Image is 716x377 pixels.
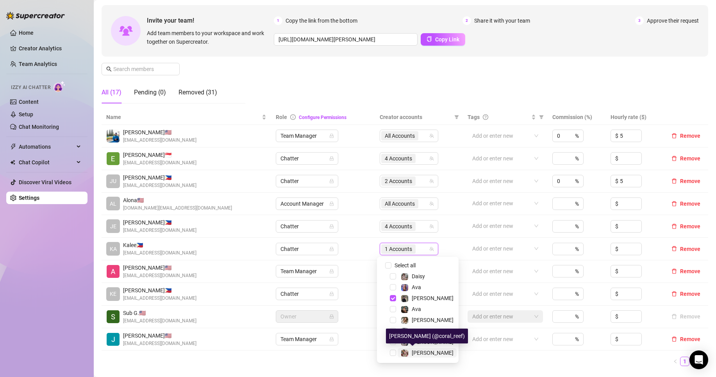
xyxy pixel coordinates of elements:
a: Team Analytics [19,61,57,67]
img: Ava [401,284,408,291]
span: left [673,359,678,364]
span: Select all [391,261,419,270]
span: lock [329,201,334,206]
span: Remove [680,178,700,184]
span: [PERSON_NAME] 🇺🇸 [123,331,196,340]
span: 4 Accounts [381,222,416,231]
span: info-circle [290,114,296,120]
span: Copy the link from the bottom [286,16,357,25]
button: Remove [668,244,704,254]
span: Chatter [280,221,334,232]
span: delete [671,246,677,251]
span: Remove [680,133,700,139]
span: AL [110,199,116,208]
button: left [671,357,680,366]
span: filter [454,115,459,119]
span: Ava [412,284,421,290]
span: [PERSON_NAME] 🇵🇭 [123,286,196,295]
a: 1 [680,357,689,366]
button: Remove [668,199,704,208]
a: Content [19,99,39,105]
span: [EMAIL_ADDRESS][DOMAIN_NAME] [123,227,196,234]
span: delete [671,133,677,139]
span: Name [106,113,260,121]
span: [EMAIL_ADDRESS][DOMAIN_NAME] [123,295,196,302]
a: Home [19,30,34,36]
span: Automations [19,140,74,153]
span: search [106,66,112,72]
button: Remove [668,267,704,276]
div: Removed (31) [179,88,217,97]
span: team [429,133,434,138]
span: Kalee 🇵🇭 [123,241,196,249]
span: [DOMAIN_NAME][EMAIL_ADDRESS][DOMAIN_NAME] [123,205,232,212]
div: Open Intercom Messenger [689,350,708,369]
img: Eduardo Leon Jr [107,152,120,165]
span: delete [671,291,677,297]
span: Remove [680,336,700,342]
span: Select tree node [390,273,396,279]
span: Remove [680,291,700,297]
img: Sub Genius [107,310,120,323]
span: Chatter [280,153,334,164]
span: All Accounts [385,199,415,208]
span: [EMAIL_ADDRESS][DOMAIN_NAME] [123,137,196,144]
span: Select tree node [390,350,396,356]
span: Ava [412,306,421,312]
span: lock [329,247,334,251]
span: Select tree node [390,306,396,312]
span: [EMAIL_ADDRESS][DOMAIN_NAME] [123,317,196,325]
img: Anna [401,350,408,357]
span: team [429,179,434,183]
span: Select tree node [390,284,396,290]
span: [EMAIL_ADDRESS][DOMAIN_NAME] [123,340,196,347]
span: JU [110,177,116,185]
li: Previous Page [671,357,680,366]
th: Name [102,110,271,125]
span: Chatter [280,243,334,255]
span: question-circle [483,114,488,120]
span: JE [110,222,116,231]
span: filter [453,111,461,123]
span: Role [276,114,287,120]
span: lock [329,269,334,274]
span: lock [329,133,334,138]
a: Chat Monitoring [19,124,59,130]
span: team [429,201,434,206]
span: Daisy [412,328,425,334]
span: lock [329,224,334,229]
span: KE [110,290,116,298]
span: delete [671,156,677,161]
button: Remove [668,131,704,140]
span: 2 [462,16,471,25]
span: All Accounts [381,131,418,140]
span: Remove [680,246,700,252]
span: [PERSON_NAME] 🇺🇸 [123,128,196,137]
span: [EMAIL_ADDRESS][DOMAIN_NAME] [123,182,196,189]
a: Discover Viral Videos [19,179,71,185]
span: Select tree node [390,295,396,301]
span: delete [671,269,677,274]
button: Remove [668,176,704,186]
span: [PERSON_NAME] [412,295,454,301]
img: Daisy [401,328,408,335]
span: Approve their request [647,16,699,25]
span: 2 Accounts [385,177,412,185]
span: [PERSON_NAME] 🇵🇭 [123,218,196,227]
span: lock [329,179,334,183]
span: Team Manager [280,265,334,277]
span: Team Manager [280,130,334,142]
span: 4 Accounts [385,154,412,163]
span: [PERSON_NAME] [412,350,454,356]
span: Owner [280,311,334,322]
span: Team Manager [280,333,334,345]
img: Chat Copilot [10,160,15,165]
span: lock [329,314,334,319]
span: All Accounts [385,132,415,140]
span: [PERSON_NAME] [412,317,454,323]
span: 1 [274,16,282,25]
span: delete [671,224,677,229]
span: copy [427,36,432,42]
span: Alona 🇺🇸 [123,196,232,205]
img: Paige [401,317,408,324]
